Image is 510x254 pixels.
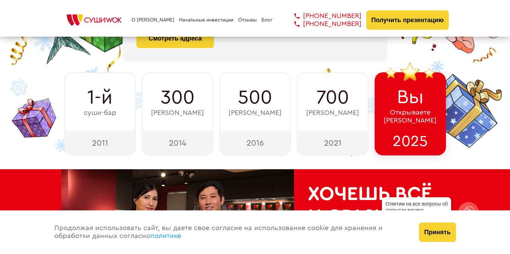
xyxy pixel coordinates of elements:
a: [PHONE_NUMBER] [284,12,361,20]
span: Открываете [PERSON_NAME] [384,109,437,125]
h2: Хочешь всё и сразу? [308,183,435,228]
button: Принять [419,223,456,242]
div: Ответим на все вопросы об открытии вашего [PERSON_NAME]! [382,197,451,223]
div: 2014 [142,130,213,155]
div: 2016 [220,130,291,155]
a: политике [150,233,181,239]
a: О [PERSON_NAME] [132,17,175,23]
div: Продолжая использовать сайт, вы даете свое согласие на использование cookie для хранения и обрабо... [47,210,412,254]
span: 1-й [87,87,113,109]
a: Блог [261,17,272,23]
a: [PHONE_NUMBER] [284,20,361,28]
img: СУШИWOK [61,12,127,28]
span: [PERSON_NAME] [151,109,204,117]
span: 700 [316,87,349,109]
a: Отзывы [238,17,257,23]
a: Смотреть адреса [136,29,214,48]
span: суши-бар [84,109,116,117]
span: 300 [161,87,195,109]
span: 500 [238,87,272,109]
div: 2025 [375,130,446,155]
div: 2021 [297,130,368,155]
span: [PERSON_NAME] [306,109,359,117]
a: Начальные инвестиции [179,17,233,23]
div: 2011 [64,130,136,155]
button: Получить презентацию [366,10,449,30]
span: Вы [397,86,424,108]
span: [PERSON_NAME] [229,109,281,117]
